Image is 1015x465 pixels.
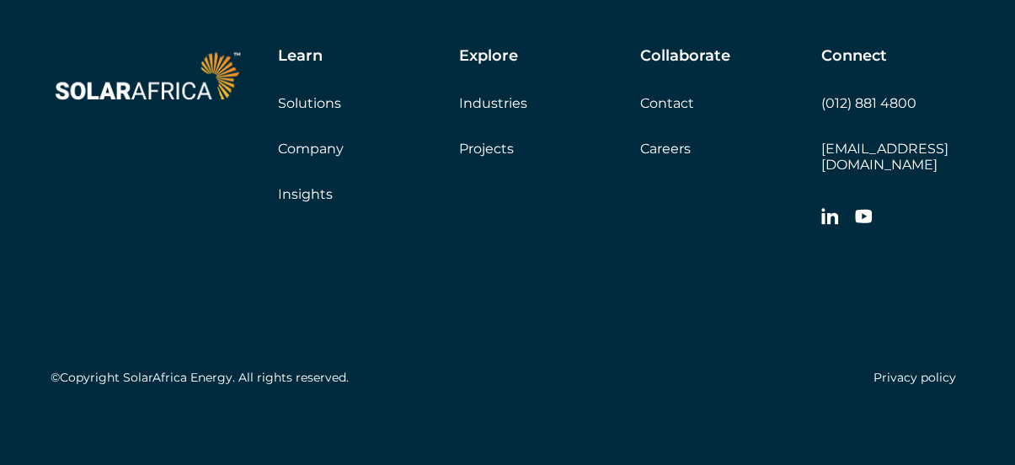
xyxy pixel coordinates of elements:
[459,47,518,66] h5: Explore
[459,141,514,157] a: Projects
[821,141,948,173] a: [EMAIL_ADDRESS][DOMAIN_NAME]
[278,95,341,111] a: Solutions
[821,95,916,111] a: (012) 881 4800
[640,47,730,66] h5: Collaborate
[640,141,691,157] a: Careers
[51,371,349,385] h5: ©Copyright SolarAfrica Energy. All rights reserved.
[873,370,956,385] a: Privacy policy
[821,47,887,66] h5: Connect
[278,47,323,66] h5: Learn
[278,186,333,202] a: Insights
[459,95,527,111] a: Industries
[640,95,694,111] a: Contact
[278,141,344,157] a: Company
